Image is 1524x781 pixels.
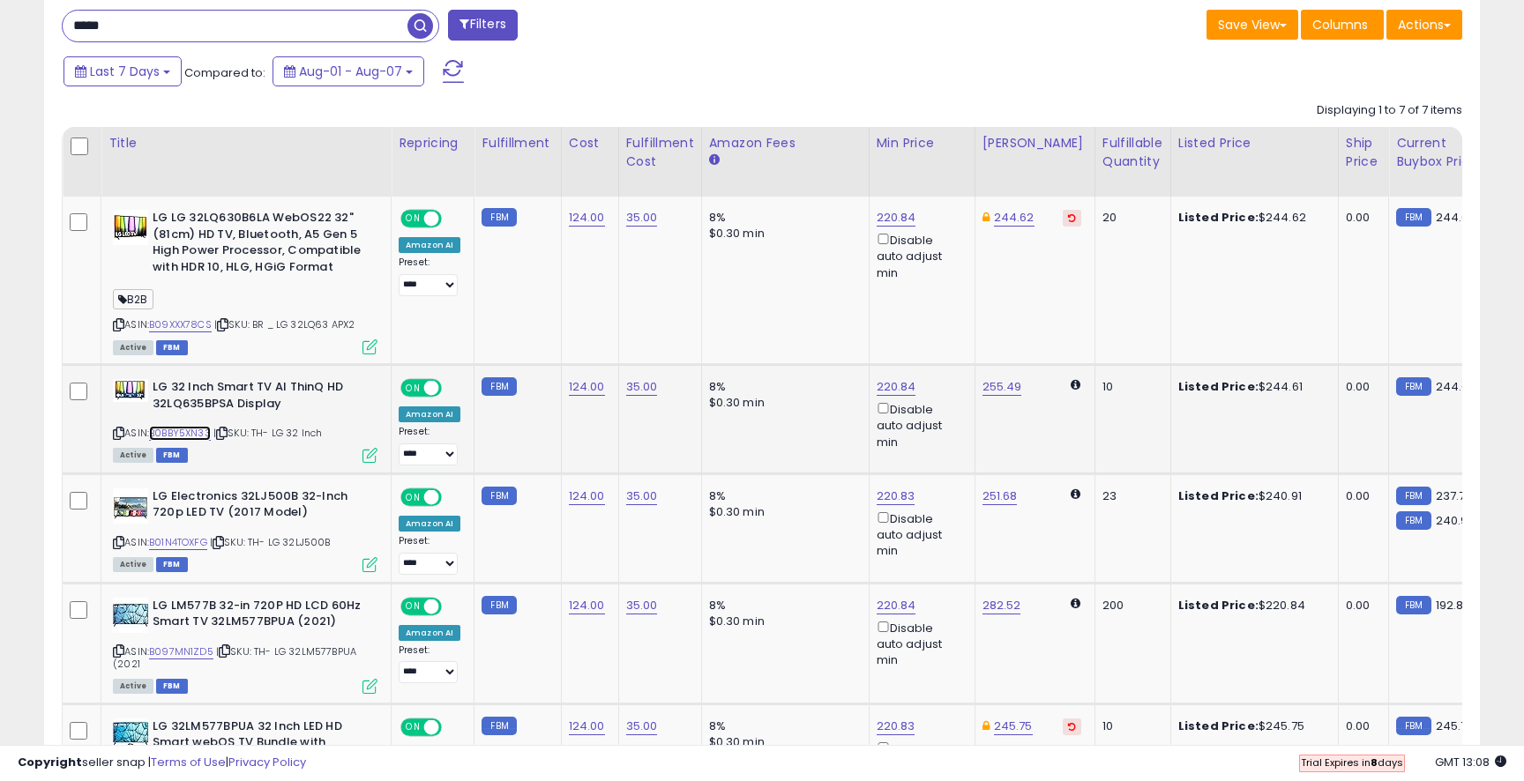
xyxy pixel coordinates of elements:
[1396,511,1431,530] small: FBM
[156,340,188,355] span: FBM
[1371,755,1378,770] b: 8
[238,528,325,546] div: B0BVRQ8HVG
[877,509,961,560] div: Disable auto adjust min
[299,63,402,80] span: Aug-01 - Aug-07
[399,257,460,296] div: Preset:
[113,488,377,570] div: ASIN:
[399,625,460,641] div: Amazon AI
[482,487,516,505] small: FBM
[108,134,384,152] div: Title
[276,7,310,41] button: Home
[709,226,855,242] div: $0.30 min
[86,9,200,22] h1: [PERSON_NAME]
[1102,718,1157,734] div: 10
[28,315,275,435] div: Book us in for support call using when you're ready and we will go from there. Warm regards, [PER...
[1206,10,1298,40] button: Save View
[14,62,339,477] div: Georgie says…
[994,209,1035,227] a: 244.62
[402,599,424,614] span: ON
[482,134,553,152] div: Fulfillment
[303,570,331,599] button: Send a message…
[709,504,855,520] div: $0.30 min
[14,478,339,518] div: Brenno says…
[210,535,331,549] span: | SKU: TH- LG 32LJ500B
[1102,598,1157,614] div: 200
[982,134,1087,152] div: [PERSON_NAME]
[1436,487,1474,504] span: 237.74
[149,317,212,332] a: B09XXX78CS
[149,644,213,659] a: B097MN1ZD5
[399,237,460,253] div: Amazon AI
[1346,134,1381,171] div: Ship Price
[14,62,289,445] div: Hi [PERSON_NAME],Thanks for reaching out.It seems the repricer wants to lower your price in order...
[1178,718,1259,734] b: Listed Price:
[626,134,694,171] div: Fulfillment Cost
[569,597,605,614] a: 124.00
[1396,487,1431,505] small: FBM
[569,209,605,227] a: 124.00
[569,378,605,396] a: 124.00
[982,487,1018,505] a: 251.68
[402,212,424,227] span: ON
[11,7,45,41] button: go back
[50,10,78,38] img: Profile image for Georgie
[399,426,460,465] div: Preset:
[709,379,855,395] div: 8%
[448,10,517,41] button: Filters
[982,597,1021,614] a: 282.52
[228,754,306,770] a: Privacy Policy
[1396,377,1431,396] small: FBM
[1396,208,1431,227] small: FBM
[877,597,916,614] a: 220.84
[626,209,658,227] a: 35.00
[1386,10,1462,40] button: Actions
[399,644,460,684] div: Preset:
[569,134,611,152] div: Cost
[15,540,338,570] textarea: Message…
[709,395,855,411] div: $0.30 min
[153,598,367,635] b: LG LM577B 32-in 720P HD LCD 60Hz Smart TV 32LM577BPUA (2021)
[113,340,153,355] span: All listings currently available for purchase on Amazon
[482,717,516,735] small: FBM
[1178,487,1259,504] b: Listed Price:
[1178,379,1325,395] div: $244.61
[113,557,153,572] span: All listings currently available for purchase on Amazon
[626,597,658,614] a: 35.00
[214,317,355,331] span: | SKU: BR _ LG 32LQ63 APX2
[709,152,720,168] small: Amazon Fees.
[709,134,862,152] div: Amazon Fees
[156,448,188,463] span: FBM
[1102,210,1157,226] div: 20
[399,535,460,575] div: Preset:
[1178,134,1331,152] div: Listed Price
[101,488,325,506] div: i can't find this listing on seller snap
[1346,379,1375,395] div: 0.00
[399,134,467,152] div: Repricing
[1396,717,1431,735] small: FBM
[482,208,516,227] small: FBM
[1178,209,1259,226] b: Listed Price:
[113,379,377,461] div: ASIN:
[273,56,424,86] button: Aug-01 - Aug-07
[1436,512,1472,529] span: 240.91
[439,489,467,504] span: OFF
[626,378,658,396] a: 35.00
[1396,134,1487,171] div: Current Buybox Price
[224,517,339,556] div: B0BVRQ8HVG
[86,22,176,40] p: Active 30m ago
[113,644,356,671] span: | SKU: TH- LG 32LM577BPUA (2021
[1346,598,1375,614] div: 0.00
[149,535,207,550] a: B01N4TOXFG
[399,406,460,422] div: Amazon AI
[1312,16,1368,33] span: Columns
[877,618,961,669] div: Disable auto adjust min
[113,448,153,463] span: All listings currently available for purchase on Amazon
[709,210,855,226] div: 8%
[310,7,341,39] div: Close
[113,488,148,524] img: 518ac+06tqL._SL40_.jpg
[994,718,1033,735] a: 245.75
[1346,718,1375,734] div: 0.00
[149,426,211,441] a: B0BBY5XN33
[153,210,367,279] b: LG LG 32LQ630B6LA WebOS22 32" (81cm) HD TV, Bluetooth, A5 Gen 5 High Power Processor, Compatible ...
[1435,754,1506,770] span: 2025-08-15 13:08 GMT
